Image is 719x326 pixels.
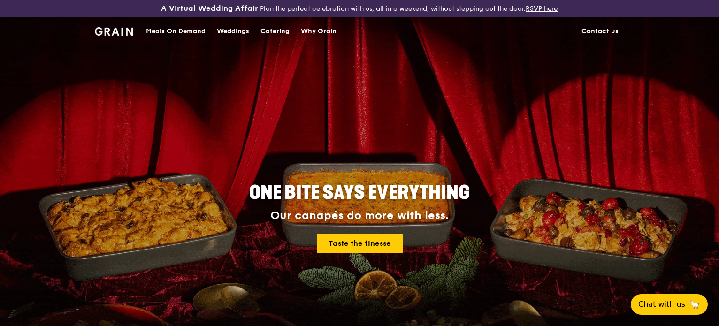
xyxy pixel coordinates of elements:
[317,234,403,253] a: Taste the finesse
[689,299,700,310] span: 🦙
[526,5,558,13] a: RSVP here
[95,16,133,45] a: GrainGrain
[120,4,599,13] div: Plan the perfect celebration with us, all in a weekend, without stepping out the door.
[638,299,685,310] span: Chat with us
[255,17,295,45] a: Catering
[191,209,528,222] div: Our canapés do more with less.
[217,17,249,45] div: Weddings
[95,27,133,36] img: Grain
[249,182,470,204] span: ONE BITE SAYS EVERYTHING
[211,17,255,45] a: Weddings
[631,294,708,315] button: Chat with us🦙
[260,17,290,45] div: Catering
[295,17,342,45] a: Why Grain
[161,4,258,13] h3: A Virtual Wedding Affair
[576,17,624,45] a: Contact us
[301,17,337,45] div: Why Grain
[146,17,206,45] div: Meals On Demand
